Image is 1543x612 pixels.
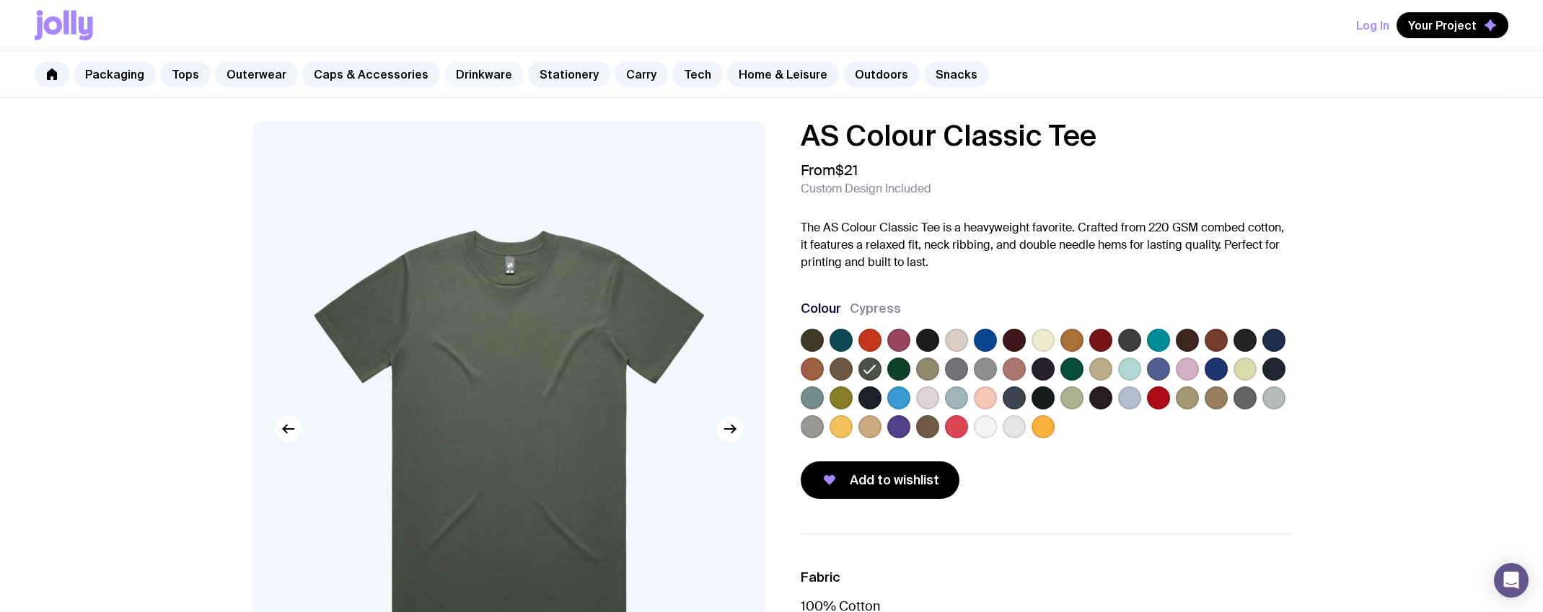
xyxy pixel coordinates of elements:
[801,461,959,499] button: Add to wishlist
[843,61,920,87] a: Outdoors
[528,61,610,87] a: Stationery
[615,61,668,87] a: Carry
[1408,18,1477,32] span: Your Project
[1356,12,1389,38] button: Log In
[801,121,1291,150] h1: AS Colour Classic Tee
[215,61,298,87] a: Outerwear
[801,219,1291,271] p: The AS Colour Classic Tee is a heavyweight favorite. Crafted from 220 GSM combed cotton, it featu...
[302,61,440,87] a: Caps & Accessories
[801,182,931,196] span: Custom Design Included
[1397,12,1508,38] button: Your Project
[801,161,858,179] span: From
[850,471,939,489] span: Add to wishlist
[801,300,841,317] h3: Colour
[924,61,989,87] a: Snacks
[74,61,156,87] a: Packaging
[1494,563,1529,598] div: Open Intercom Messenger
[835,161,858,179] span: $21
[850,300,901,317] span: Cypress
[444,61,524,87] a: Drinkware
[801,569,1291,586] h3: Fabric
[727,61,839,87] a: Home & Leisure
[672,61,723,87] a: Tech
[160,61,211,87] a: Tops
